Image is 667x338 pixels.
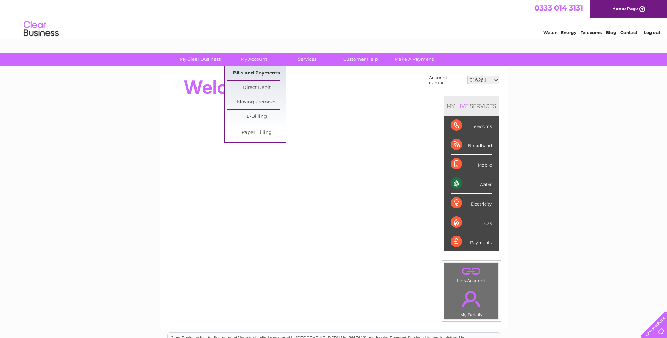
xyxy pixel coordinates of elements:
[385,53,443,66] a: Make A Payment
[446,287,496,311] a: .
[227,66,286,80] a: Bills and Payments
[427,73,466,87] td: Account number
[278,53,336,66] a: Services
[451,232,492,251] div: Payments
[606,30,616,35] a: Blog
[644,30,660,35] a: Log out
[227,81,286,95] a: Direct Debit
[451,155,492,174] div: Mobile
[451,213,492,232] div: Gas
[451,116,492,135] div: Telecoms
[543,30,557,35] a: Water
[561,30,576,35] a: Energy
[171,53,229,66] a: My Clear Business
[444,285,499,319] td: My Details
[225,53,283,66] a: My Account
[455,103,470,109] div: LIVE
[581,30,602,35] a: Telecoms
[451,174,492,193] div: Water
[227,95,286,109] a: Moving Premises
[534,4,583,12] a: 0333 014 3131
[446,265,496,277] a: .
[620,30,637,35] a: Contact
[227,110,286,124] a: E-Billing
[332,53,390,66] a: Customer Help
[168,4,500,34] div: Clear Business is a trading name of Verastar Limited (registered in [GEOGRAPHIC_DATA] No. 3667643...
[451,194,492,213] div: Electricity
[451,135,492,155] div: Broadband
[227,126,286,140] a: Paper Billing
[444,96,499,116] div: MY SERVICES
[444,263,499,285] td: Link Account
[23,18,59,40] img: logo.png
